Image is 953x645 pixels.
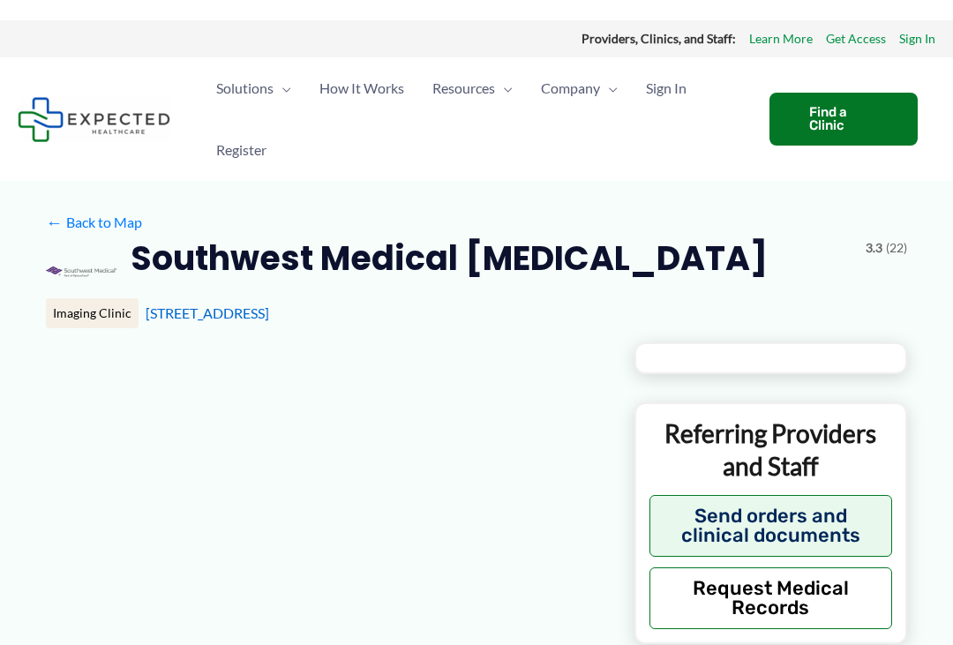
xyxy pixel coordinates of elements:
[418,37,527,99] a: ResourcesMenu Toggle
[826,7,886,30] a: Get Access
[202,99,281,161] a: Register
[600,37,618,99] span: Menu Toggle
[646,37,687,99] span: Sign In
[202,37,752,161] nav: Primary Site Navigation
[649,397,892,461] p: Referring Providers and Staff
[582,11,736,26] strong: Providers, Clinics, and Staff:
[432,37,495,99] span: Resources
[46,189,142,215] a: ←Back to Map
[202,37,305,99] a: SolutionsMenu Toggle
[649,547,892,609] button: Request Medical Records
[216,99,266,161] span: Register
[46,193,63,210] span: ←
[495,37,513,99] span: Menu Toggle
[886,216,907,239] span: (22)
[274,37,291,99] span: Menu Toggle
[131,216,768,259] h2: Southwest Medical [MEDICAL_DATA]
[541,37,600,99] span: Company
[899,7,935,30] a: Sign In
[146,284,269,301] a: [STREET_ADDRESS]
[18,77,170,122] img: Expected Healthcare Logo - side, dark font, small
[46,278,139,308] div: Imaging Clinic
[216,37,274,99] span: Solutions
[305,37,418,99] a: How It Works
[769,72,918,125] a: Find a Clinic
[632,37,701,99] a: Sign In
[649,475,892,536] button: Send orders and clinical documents
[527,37,632,99] a: CompanyMenu Toggle
[866,216,882,239] span: 3.3
[319,37,404,99] span: How It Works
[749,7,813,30] a: Learn More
